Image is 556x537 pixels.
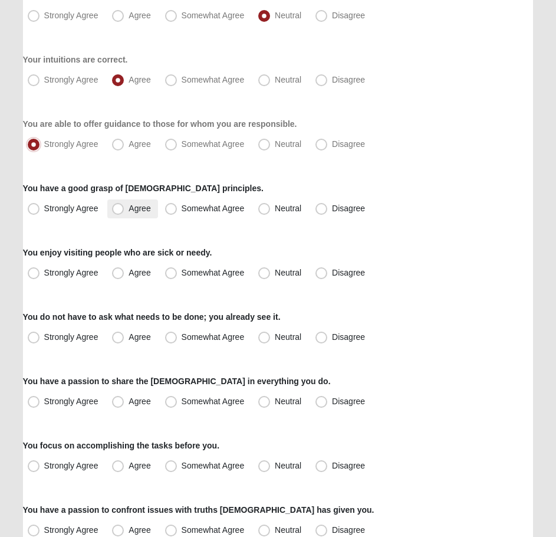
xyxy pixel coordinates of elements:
span: Somewhat Agree [182,11,245,20]
span: Somewhat Agree [182,75,245,84]
span: Strongly Agree [44,461,98,470]
label: You have a passion to confront issues with truths [DEMOGRAPHIC_DATA] has given you. [23,504,374,516]
span: Disagree [332,75,365,84]
span: Neutral [275,75,301,84]
span: Strongly Agree [44,75,98,84]
span: Agree [129,397,150,406]
span: Disagree [332,204,365,213]
span: Disagree [332,139,365,149]
span: Somewhat Agree [182,397,245,406]
label: You focus on accomplishing the tasks before you. [23,440,219,451]
span: Agree [129,139,150,149]
span: Neutral [275,11,301,20]
span: Disagree [332,397,365,406]
span: Somewhat Agree [182,204,245,213]
span: Neutral [275,332,301,342]
label: Your intuitions are correct. [23,54,128,66]
span: Strongly Agree [44,139,98,149]
span: Somewhat Agree [182,139,245,149]
span: Agree [129,268,150,277]
span: Agree [129,461,150,470]
span: Agree [129,332,150,342]
span: Agree [129,11,150,20]
span: Disagree [332,268,365,277]
span: Disagree [332,11,365,20]
label: You are able to offer guidance to those for whom you are responsible. [23,118,297,130]
span: Disagree [332,461,365,470]
span: Neutral [275,139,301,149]
span: Strongly Agree [44,204,98,213]
label: You have a passion to share the [DEMOGRAPHIC_DATA] in everything you do. [23,375,331,387]
span: Strongly Agree [44,11,98,20]
label: You do not have to ask what needs to be done; you already see it. [23,311,281,323]
span: Agree [129,204,150,213]
span: Disagree [332,332,365,342]
span: Strongly Agree [44,268,98,277]
span: Somewhat Agree [182,268,245,277]
span: Somewhat Agree [182,461,245,470]
span: Neutral [275,268,301,277]
span: Strongly Agree [44,397,98,406]
label: You enjoy visiting people who are sick or needy. [23,247,212,258]
span: Neutral [275,461,301,470]
label: You have a good grasp of [DEMOGRAPHIC_DATA] principles. [23,182,264,194]
span: Somewhat Agree [182,332,245,342]
span: Neutral [275,397,301,406]
span: Neutral [275,204,301,213]
span: Strongly Agree [44,332,98,342]
span: Agree [129,75,150,84]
